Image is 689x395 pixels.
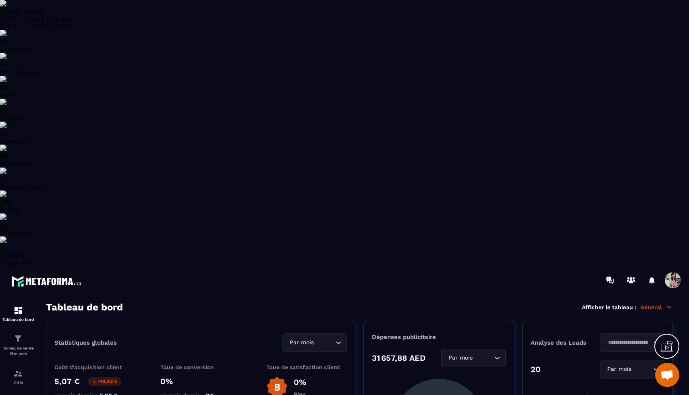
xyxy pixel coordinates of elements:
[640,304,673,311] p: Général
[13,306,23,315] img: formation
[582,304,636,310] p: Afficher le tableau :
[446,354,474,362] span: Par mois
[605,338,651,347] input: Search for option
[294,377,306,387] p: 0%
[315,338,334,347] input: Search for option
[474,354,492,362] input: Search for option
[266,364,347,370] p: Taux de satisfaction client
[282,333,347,352] div: Search for option
[2,317,34,322] p: Tableau de bord
[531,339,598,346] p: Analyse des Leads
[13,334,23,343] img: formation
[372,333,506,341] p: Dépenses publicitaire
[160,364,241,370] p: Taux de conversion
[2,300,34,328] a: formationformationTableau de bord
[2,381,34,385] p: CRM
[288,338,315,347] span: Par mois
[11,274,84,289] img: logo
[600,360,664,378] div: Search for option
[605,365,633,374] span: Par mois
[600,333,664,352] div: Search for option
[531,364,541,374] p: 20
[54,376,80,386] p: 5,07 €
[2,345,34,357] p: Tunnel de vente Site web
[2,363,34,391] a: formationformationCRM
[160,376,241,386] p: 0%
[54,364,135,370] p: Coût d'acquisition client
[633,365,651,374] input: Search for option
[441,349,506,367] div: Search for option
[2,328,34,363] a: formationformationTunnel de vente Site web
[655,363,679,387] div: Ouvrir le chat
[46,302,123,313] h3: Tableau de bord
[13,369,23,378] img: formation
[54,339,117,346] p: Statistiques globales
[372,353,425,363] p: 31 657,88 AED
[88,377,121,386] p: -10,42 €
